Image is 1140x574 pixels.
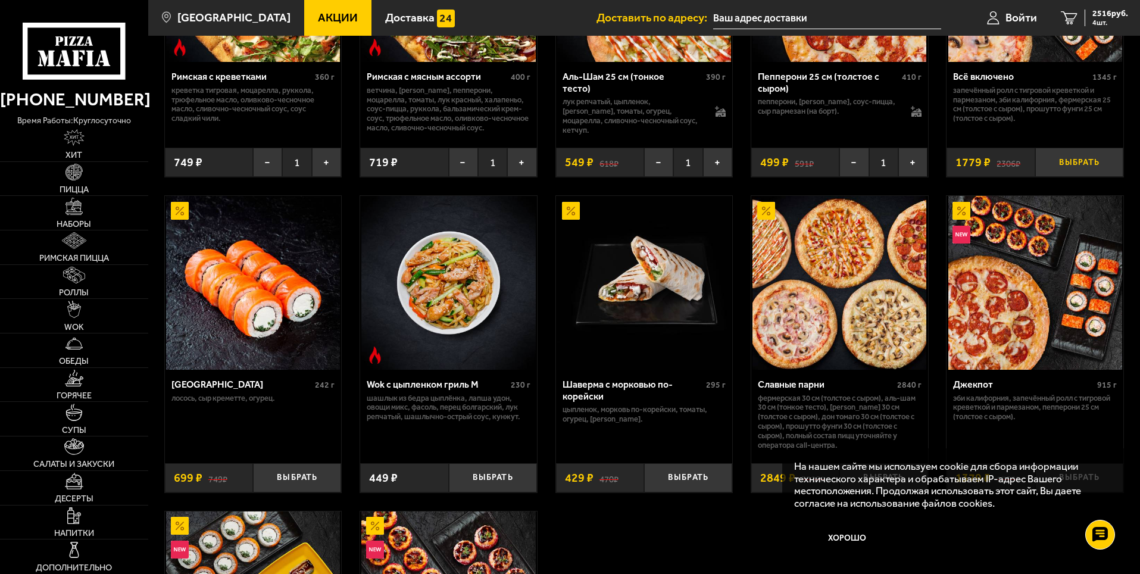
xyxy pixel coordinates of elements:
a: АкционныйШаверма с морковью по-корейски [556,196,733,370]
span: 242 г [315,380,335,390]
span: 719 ₽ [369,157,398,169]
s: 749 ₽ [208,472,227,484]
div: Джекпот [953,379,1094,390]
img: Новинка [952,226,970,244]
span: 2849 ₽ [760,472,795,484]
img: Акционный [171,202,189,220]
span: 749 ₽ [174,157,202,169]
span: Доставить по адресу: [596,12,713,23]
button: Выбрать [449,463,537,492]
span: 915 г [1097,380,1117,390]
p: лук репчатый, цыпленок, [PERSON_NAME], томаты, огурец, моцарелла, сливочно-чесночный соус, кетчуп. [563,97,704,135]
div: Пепперони 25 см (толстое с сыром) [758,71,899,93]
span: Супы [62,426,86,434]
span: 230 г [511,380,530,390]
s: 591 ₽ [795,157,814,169]
span: Горячее [57,391,92,400]
span: 1 [282,148,311,177]
img: 15daf4d41897b9f0e9f617042186c801.svg [437,10,455,27]
span: 1779 ₽ [955,157,991,169]
span: Войти [1005,12,1037,23]
input: Ваш адрес доставки [713,7,941,29]
button: Выбрать [644,463,732,492]
span: WOK [64,323,84,331]
div: Римская с креветками [171,71,313,82]
img: Джекпот [948,196,1122,370]
p: шашлык из бедра цыплёнка, лапша удон, овощи микс, фасоль, перец болгарский, лук репчатый, шашлычн... [367,394,530,422]
span: 1345 г [1092,72,1117,82]
div: Аль-Шам 25 см (тонкое тесто) [563,71,704,93]
a: АкционныйСлавные парни [751,196,928,370]
img: Шаверма с морковью по-корейски [557,196,731,370]
span: 360 г [315,72,335,82]
button: − [839,148,869,177]
img: Акционный [171,517,189,535]
img: Славные парни [752,196,926,370]
img: Акционный [952,202,970,220]
p: креветка тигровая, моцарелла, руккола, трюфельное масло, оливково-чесночное масло, сливочно-чесно... [171,86,335,124]
p: Фермерская 30 см (толстое с сыром), Аль-Шам 30 см (тонкое тесто), [PERSON_NAME] 30 см (толстое с ... [758,394,922,451]
p: ветчина, [PERSON_NAME], пепперони, моцарелла, томаты, лук красный, халапеньо, соус-пицца, руккола... [367,86,530,133]
span: 699 ₽ [174,472,202,484]
div: Славные парни [758,379,894,390]
span: Напитки [54,529,94,537]
s: 618 ₽ [599,157,619,169]
a: АкционныйНовинкаДжекпот [947,196,1123,370]
img: Новинка [366,541,384,559]
span: 4 шт. [1092,19,1128,26]
img: Острое блюдо [366,347,384,364]
span: 1 [478,148,507,177]
button: + [703,148,732,177]
p: На нашем сайте мы используем cookie для сбора информации технического характера и обрабатываем IP... [794,460,1105,510]
img: Акционный [562,202,580,220]
div: [GEOGRAPHIC_DATA] [171,379,313,390]
button: − [644,148,673,177]
div: Римская с мясным ассорти [367,71,508,82]
span: 429 ₽ [565,472,594,484]
span: Доставка [385,12,435,23]
p: Запечённый ролл с тигровой креветкой и пармезаном, Эби Калифорния, Фермерская 25 см (толстое с сы... [953,86,1117,124]
p: цыпленок, морковь по-корейски, томаты, огурец, [PERSON_NAME]. [563,405,726,424]
a: АкционныйФиладельфия [165,196,342,370]
span: 390 г [706,72,726,82]
a: Острое блюдоWok с цыпленком гриль M [360,196,537,370]
button: − [449,148,478,177]
span: 400 г [511,72,530,82]
button: + [507,148,536,177]
s: 2306 ₽ [997,157,1020,169]
button: Хорошо [794,521,901,557]
button: Выбрать [1035,148,1123,177]
button: + [312,148,341,177]
span: Десерты [55,494,93,503]
span: 1 [869,148,898,177]
span: Акции [318,12,358,23]
span: Хит [65,151,82,159]
div: Шаверма с морковью по-корейски [563,379,704,401]
span: 2516 руб. [1092,10,1128,18]
span: Обеды [59,357,89,365]
span: 449 ₽ [369,472,398,484]
img: Акционный [366,517,384,535]
span: 549 ₽ [565,157,594,169]
span: 499 ₽ [760,157,789,169]
s: 470 ₽ [599,472,619,484]
p: лосось, Сыр креметте, огурец. [171,394,335,403]
img: Острое блюдо [171,39,189,57]
button: − [253,148,282,177]
img: Wok с цыпленком гриль M [361,196,535,370]
p: пепперони, [PERSON_NAME], соус-пицца, сыр пармезан (на борт). [758,97,899,116]
span: 1 [673,148,702,177]
span: 2840 г [897,380,922,390]
img: Акционный [757,202,775,220]
img: Острое блюдо [366,39,384,57]
span: Роллы [59,288,89,297]
span: Римская пицца [39,254,109,262]
span: 295 г [706,380,726,390]
img: Филадельфия [166,196,340,370]
button: Выбрать [253,463,341,492]
img: Новинка [171,541,189,559]
button: + [898,148,927,177]
span: Наборы [57,220,91,228]
span: 410 г [902,72,922,82]
p: Эби Калифорния, Запечённый ролл с тигровой креветкой и пармезаном, Пепперони 25 см (толстое с сыр... [953,394,1117,422]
